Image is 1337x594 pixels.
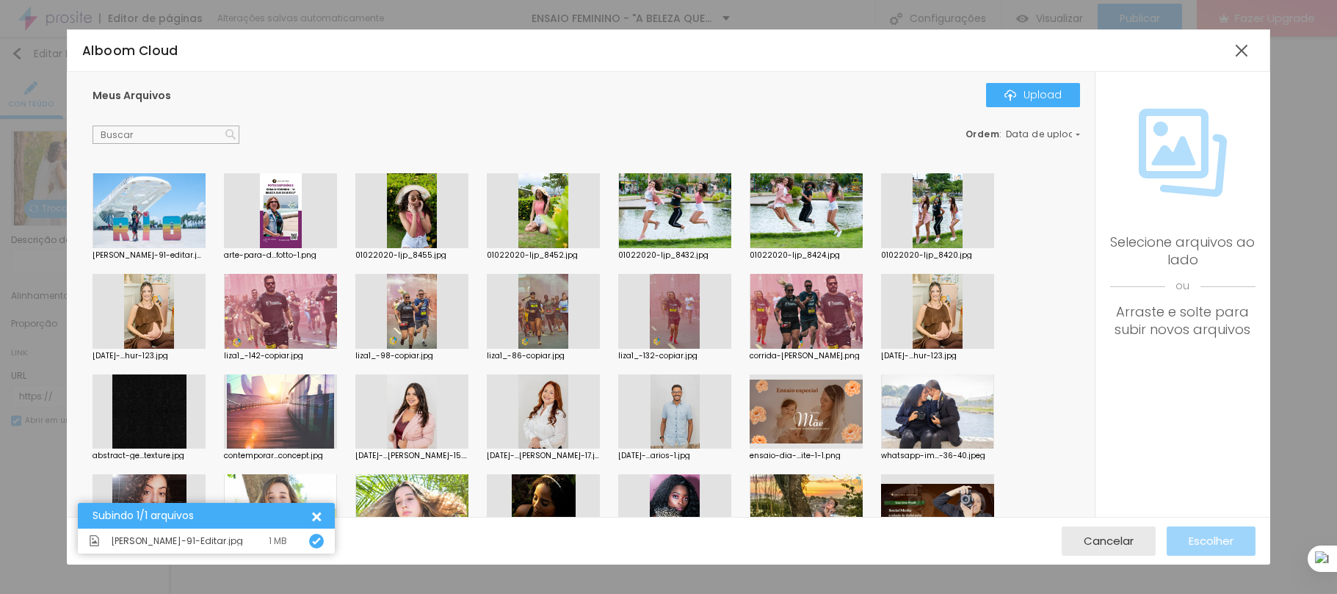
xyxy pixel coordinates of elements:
[1084,535,1134,547] span: Cancelar
[965,130,1080,139] div: :
[1110,269,1256,303] span: ou
[618,352,731,360] div: liza1_-132-copiar.jpg
[312,537,321,546] img: Icone
[225,129,236,140] img: Icone
[618,452,731,460] div: [DATE]-...arios-1.jpg
[965,128,1000,140] span: Ordem
[93,510,309,521] div: Subindo 1/1 arquivos
[1006,130,1082,139] span: Data de upload
[355,352,468,360] div: liza1_-98-copiar.jpg
[1167,526,1256,556] button: Escolher
[1189,535,1233,547] span: Escolher
[93,452,206,460] div: abstract-ge...texture.jpg
[355,252,468,259] div: 01022020-ljp_8455.jpg
[1004,90,1016,101] img: Icone
[355,452,468,460] div: [DATE]-...[PERSON_NAME]-15.jpg
[224,452,337,460] div: contemporar...concept.jpg
[750,452,863,460] div: ensaio-dia-...ite-1-1.png
[487,352,600,360] div: liza1_-86-copiar.jpg
[111,537,243,546] span: [PERSON_NAME]-91-Editar.jpg
[269,537,287,546] div: 1 MB
[89,535,100,546] img: Icone
[1062,526,1156,556] button: Cancelar
[750,352,863,360] div: corrida-[PERSON_NAME].png
[487,452,600,460] div: [DATE]-...[PERSON_NAME]-17.jpg
[881,352,994,360] div: [DATE]-...hur-123.jpg
[93,252,206,259] div: [PERSON_NAME]-91-editar.jpg
[1139,109,1227,197] img: Icone
[986,83,1080,106] button: IconeUpload
[881,252,994,259] div: 01022020-ljp_8420.jpg
[618,252,731,259] div: 01022020-ljp_8432.jpg
[93,126,239,145] input: Buscar
[224,252,337,259] div: arte-para-d...fotto-1.png
[1110,233,1256,338] div: Selecione arquivos ao lado Arraste e solte para subir novos arquivos
[93,352,206,360] div: [DATE]-...hur-123.jpg
[881,452,994,460] div: whatsapp-im...-36-40.jpeg
[750,252,863,259] div: 01022020-ljp_8424.jpg
[487,252,600,259] div: 01022020-ljp_8452.jpg
[93,88,171,103] span: Meus Arquivos
[82,42,178,59] span: Alboom Cloud
[224,352,337,360] div: liza1_-142-copiar.jpg
[1004,89,1062,101] div: Upload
